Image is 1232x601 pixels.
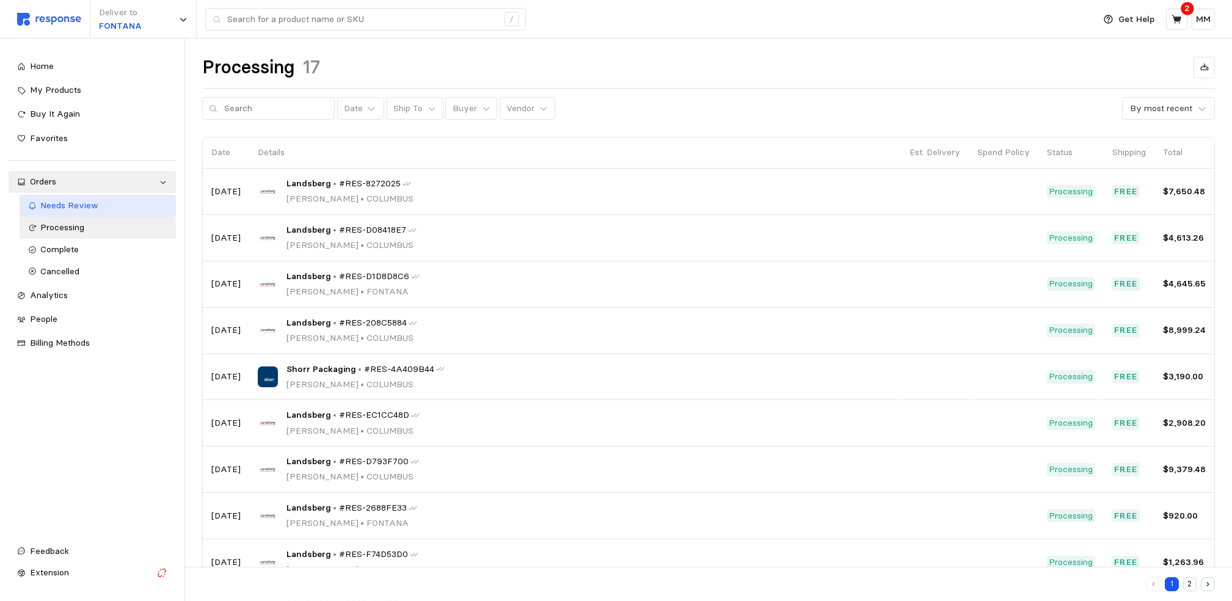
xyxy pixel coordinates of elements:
span: • [359,286,366,297]
span: • [359,471,366,482]
p: $9,379.48 [1163,463,1206,476]
p: [PERSON_NAME] COLUMBUS [286,563,419,577]
p: Free [1115,324,1138,337]
p: [DATE] [211,277,241,291]
a: Favorites [9,128,176,150]
span: Buy It Again [30,108,80,119]
img: Landsberg [258,506,278,526]
p: Free [1115,185,1138,199]
span: Shorr Packaging [286,363,356,376]
p: Processing [1049,324,1093,337]
input: Search [224,98,328,120]
button: 1 [1165,577,1179,591]
img: Landsberg [258,459,278,479]
p: [PERSON_NAME] COLUMBUS [286,192,414,206]
span: Extension [30,567,69,578]
p: • [333,548,337,561]
div: Orders [30,175,155,189]
p: Free [1115,277,1138,291]
div: By most recent [1130,102,1192,115]
p: • [333,455,337,468]
h1: Processing [202,56,294,79]
img: Shorr Packaging [258,366,278,387]
p: Processing [1049,185,1093,199]
p: Free [1115,370,1138,384]
span: Landsberg [286,409,331,422]
span: • [359,193,366,204]
p: • [333,409,337,422]
p: Ship To [393,102,423,115]
span: • [359,564,366,575]
p: [DATE] [211,509,241,523]
a: Orders [9,171,176,193]
span: Billing Methods [30,337,90,348]
p: Processing [1049,556,1093,569]
p: Get Help [1119,13,1155,26]
p: Processing [1049,509,1093,523]
p: $7,650.48 [1163,185,1206,199]
a: Needs Review [20,195,176,217]
p: 2 [1185,2,1190,15]
p: FONTANA [99,20,142,33]
p: Details [258,146,892,159]
span: Landsberg [286,548,331,561]
a: Buy It Again [9,103,176,125]
p: Total [1163,146,1206,159]
p: Shipping [1112,146,1146,159]
div: Date [344,102,363,115]
p: Processing [1049,463,1093,476]
p: $4,613.26 [1163,231,1206,245]
p: Est. Delivery [909,146,960,159]
p: [DATE] [211,231,241,245]
p: [DATE] [211,556,241,569]
p: [DATE] [211,417,241,430]
span: • [359,517,366,528]
img: Landsberg [258,228,278,248]
img: Landsberg [258,181,278,202]
span: • [359,332,366,343]
a: Billing Methods [9,332,176,354]
button: Vendor [500,97,555,120]
p: Processing [1049,277,1093,291]
p: [DATE] [211,324,241,337]
p: $3,190.00 [1163,370,1206,384]
a: Cancelled [20,261,176,283]
span: #RES-2688FE33 [339,501,407,515]
button: Buyer [445,97,497,120]
img: Landsberg [258,320,278,340]
p: • [333,501,337,515]
p: [DATE] [211,463,241,476]
h1: 17 [303,56,320,79]
span: Landsberg [286,316,331,330]
span: #RES-4A409B44 [364,363,434,376]
button: Extension [9,562,176,584]
a: Complete [20,239,176,261]
span: #RES-D1D8D8C6 [339,270,409,283]
p: [PERSON_NAME] FONTANA [286,285,420,299]
span: Landsberg [286,224,331,237]
span: • [359,425,366,436]
p: Free [1115,231,1138,245]
span: My Products [30,84,81,95]
p: [PERSON_NAME] COLUMBUS [286,470,420,484]
button: 2 [1183,577,1197,591]
a: Analytics [9,285,176,307]
span: #RES-8272025 [339,177,401,191]
button: Get Help [1096,8,1162,31]
a: Processing [20,217,176,239]
span: #RES-D08418E7 [339,224,406,237]
button: MM [1192,9,1215,30]
span: People [30,313,57,324]
p: Free [1115,509,1138,523]
span: Needs Review [41,200,99,211]
p: • [333,177,337,191]
span: Landsberg [286,177,331,191]
span: #RES-F74D53D0 [339,548,408,561]
span: Feedback [30,545,69,556]
p: • [333,316,337,330]
p: [DATE] [211,185,241,199]
span: #RES-EC1CC48D [339,409,409,422]
span: Cancelled [41,266,80,277]
p: [PERSON_NAME] FONTANA [286,517,418,530]
p: $2,908.20 [1163,417,1206,430]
